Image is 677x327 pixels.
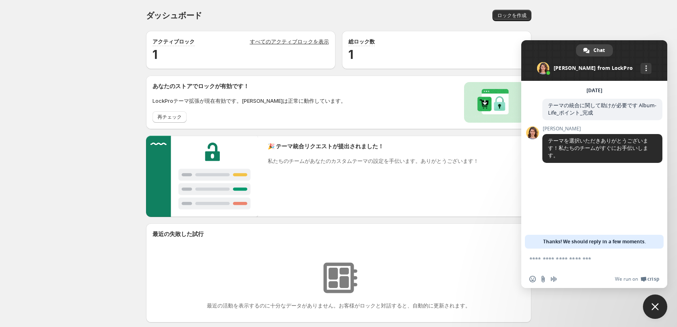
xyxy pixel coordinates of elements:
[157,114,182,120] span: 再チェック
[153,111,187,123] button: 再チェック
[593,44,605,56] span: Chat
[576,44,613,56] div: Chat
[492,10,531,21] button: ロックを作成
[548,137,648,159] span: テーマを選択いただきありがとうございます！私たちのチームがすぐにお手伝いします。
[615,276,659,282] a: We run onCrisp
[497,12,527,19] span: ロックを作成
[348,46,525,63] h2: 1
[153,97,346,105] p: LockProテーマ拡張が現在有効です。[PERSON_NAME]は正常に動作しています。
[250,37,329,46] a: すべてのアクティブロックを表示
[464,82,525,123] img: Locks activated
[542,126,662,132] span: [PERSON_NAME]
[318,258,359,298] img: リソースが見つかりませんでした
[268,142,479,150] h2: 🎉 テーマ統合リクエストが提出されました！
[540,276,546,282] span: Send a file
[207,301,471,310] p: 最近の活動を表示するのに十分なデータがありません。お客様がロックと対話すると、自動的に更新されます。
[146,136,258,217] img: Customer support
[348,37,375,45] p: 総ロック数
[153,230,204,238] h2: 最近の失敗した試行
[529,276,536,282] span: Insert an emoji
[153,82,346,90] h2: あなたのストアでロックが有効です！
[268,157,479,165] p: 私たちのチームがあなたのカスタムテーマの設定を手伝います。ありがとうございます！
[543,235,646,249] span: Thanks! We should reply in a few moments.
[647,276,659,282] span: Crisp
[146,11,202,20] span: ダッシュボード
[550,276,557,282] span: Audio message
[615,276,638,282] span: We run on
[587,88,602,93] div: [DATE]
[640,63,651,74] div: More channels
[643,295,667,319] div: Close chat
[548,102,656,116] span: テーマの統合に関して助けが必要です Album-Life_ポイント_完成
[153,37,195,45] p: アクティブロック
[153,46,329,63] h2: 1
[529,256,641,270] textarea: Compose your message...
